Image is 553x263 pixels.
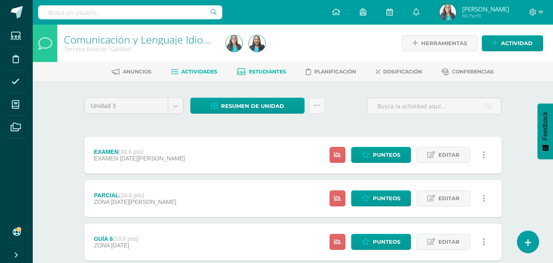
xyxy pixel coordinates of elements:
[85,98,183,114] a: Unidad 3
[91,98,162,114] span: Unidad 3
[452,69,494,75] span: Conferencias
[373,234,400,249] span: Punteos
[64,45,216,53] div: Tercero Básicos 'Galileo'
[181,69,217,75] span: Actividades
[314,69,356,75] span: Planificación
[306,65,356,78] a: Planificación
[402,35,478,51] a: Herramientas
[94,192,176,199] div: PARCIAL
[462,5,509,13] span: [PERSON_NAME]
[190,98,305,114] a: Resumen de unidad
[171,65,217,78] a: Actividades
[421,36,467,51] span: Herramientas
[249,35,265,52] img: dc7d38de1d5b52360c8bb618cee5abea.png
[367,98,501,114] input: Busca la actividad aquí...
[94,242,109,249] span: ZONA
[351,147,411,163] a: Punteos
[249,69,286,75] span: Estudiantes
[440,4,456,21] img: 7ae64ea2747cb993fe1df43346a0d3c9.png
[537,103,553,159] button: Feedback - Mostrar encuesta
[373,191,400,206] span: Punteos
[111,199,176,205] span: [DATE][PERSON_NAME]
[226,35,242,52] img: 7ae64ea2747cb993fe1df43346a0d3c9.png
[438,191,460,206] span: Editar
[501,36,533,51] span: Actividad
[376,65,422,78] a: Dosificación
[442,65,494,78] a: Conferencias
[113,236,138,242] strong: (10.0 pts)
[64,34,216,45] h1: Comunicación y Lenguaje Idioma Extranjero
[373,147,400,162] span: Punteos
[111,242,129,249] span: [DATE]
[119,192,144,199] strong: (10.0 pts)
[237,65,286,78] a: Estudiantes
[438,147,460,162] span: Editar
[94,236,138,242] div: GUÍA 6
[94,149,185,155] div: EXAMEN
[221,98,284,114] span: Resumen de unidad
[542,112,549,140] span: Feedback
[438,234,460,249] span: Editar
[118,149,143,155] strong: (30.0 pts)
[120,155,185,162] span: [DATE][PERSON_NAME]
[64,32,269,46] a: Comunicación y Lenguaje Idioma Extranjero
[482,35,543,51] a: Actividad
[112,65,151,78] a: Anuncios
[462,12,509,19] span: Mi Perfil
[383,69,422,75] span: Dosificación
[123,69,151,75] span: Anuncios
[38,5,222,19] input: Busca un usuario...
[351,234,411,250] a: Punteos
[351,190,411,206] a: Punteos
[94,199,109,205] span: ZONA
[94,155,118,162] span: EXAMEN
